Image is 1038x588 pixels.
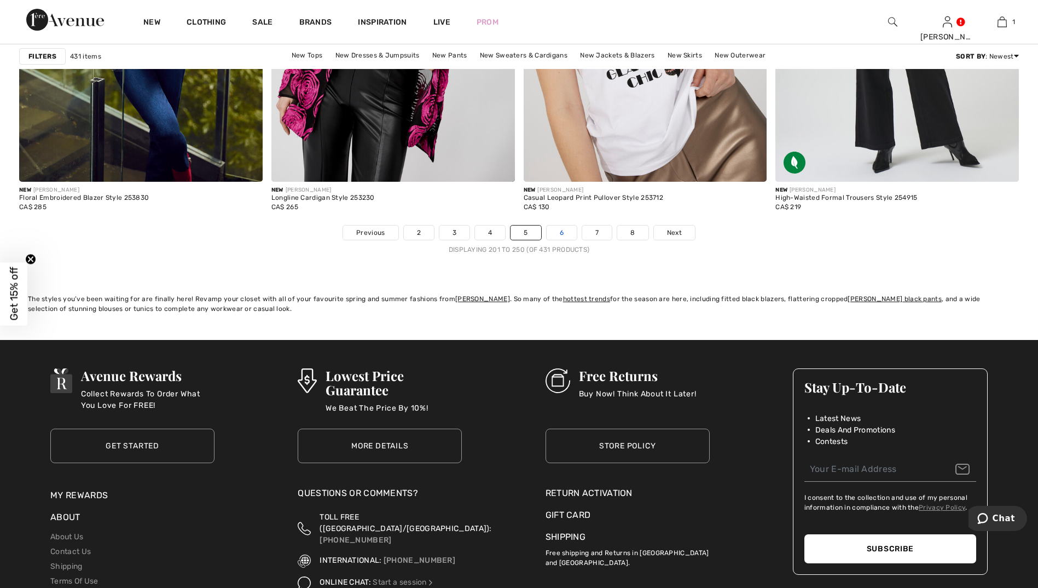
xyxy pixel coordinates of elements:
img: International [298,555,311,568]
input: Your E-mail Address [804,457,976,482]
label: I consent to the collection and use of my personal information in compliance with the . [804,493,976,512]
div: [PERSON_NAME] [19,186,149,194]
span: Get 15% off [8,267,20,321]
iframe: Opens a widget where you can chat to one of our agents [969,506,1027,533]
span: New [775,187,787,193]
a: Contact Us [50,547,91,556]
a: [PHONE_NUMBER] [320,535,391,545]
span: 431 items [70,51,101,61]
a: Privacy Policy [919,504,965,511]
a: Start a session [373,578,434,587]
div: Casual Leopard Print Pullover Style 253712 [524,194,664,202]
p: Collect Rewards To Order What You Love For FREE! [81,388,214,410]
span: CA$ 130 [524,203,550,211]
img: Free Returns [546,368,570,393]
div: High-Waisted Formal Trousers Style 254915 [775,194,917,202]
div: Displaying 201 to 250 (of 431 products) [19,245,1019,255]
a: Prom [477,16,498,28]
div: : Newest [956,51,1019,61]
a: 7 [582,226,612,240]
span: Contests [815,436,848,447]
a: New Pants [427,48,473,62]
strong: Filters [28,51,56,61]
button: Subscribe [804,534,976,563]
a: New Skirts [662,48,708,62]
div: Longline Cardigan Style 253230 [271,194,375,202]
a: Sale [252,18,272,29]
a: [PERSON_NAME] black pants [848,295,942,303]
div: [PERSON_NAME] [271,186,375,194]
img: search the website [888,15,897,28]
a: Previous [343,226,398,240]
span: Deals And Promotions [815,424,895,436]
div: About [50,511,214,529]
a: New Dresses & Jumpsuits [330,48,425,62]
img: Avenue Rewards [50,368,72,393]
img: My Bag [998,15,1007,28]
a: New Tops [286,48,328,62]
a: New Sweaters & Cardigans [474,48,573,62]
a: Next [654,226,695,240]
div: [PERSON_NAME] [920,31,974,43]
h3: Avenue Rewards [81,368,214,383]
h3: Stay Up-To-Date [804,380,976,394]
div: Floral Embroidered Blazer Style 253830 [19,194,149,202]
a: Clothing [187,18,226,29]
span: 1 [1012,17,1015,27]
a: [PERSON_NAME] [455,295,510,303]
h3: Lowest Price Guarantee [326,368,462,397]
a: Sign In [943,16,952,27]
a: Shipping [546,532,585,542]
a: 5 [511,226,541,240]
a: More Details [298,429,462,463]
button: Close teaser [25,254,36,265]
span: New [19,187,31,193]
a: Terms Of Use [50,577,98,586]
a: Store Policy [546,429,710,463]
img: Online Chat [427,579,434,586]
a: Get Started [50,429,214,463]
span: INTERNATIONAL: [320,556,381,565]
span: CA$ 219 [775,203,801,211]
a: 6 [547,226,577,240]
img: My Info [943,15,952,28]
p: We Beat The Price By 10%! [326,402,462,424]
span: CA$ 265 [271,203,298,211]
div: The styles you’ve been waiting for are finally here! Revamp your closet with all of your favourit... [28,294,1010,314]
span: New [271,187,283,193]
a: New [143,18,160,29]
a: Gift Card [546,509,710,522]
p: Buy Now! Think About It Later! [579,388,697,410]
h3: Free Returns [579,368,697,383]
a: About Us [50,532,83,541]
span: Next [667,228,682,238]
a: New Jackets & Blazers [575,48,660,62]
span: Inspiration [358,18,407,29]
span: Latest News [815,413,861,424]
a: 4 [475,226,505,240]
a: My Rewards [50,490,108,500]
a: Brands [299,18,332,29]
strong: Sort By [956,53,985,60]
div: Questions or Comments? [298,487,462,505]
a: 8 [617,226,648,240]
div: [PERSON_NAME] [524,186,664,194]
a: New Outerwear [709,48,771,62]
a: [PHONE_NUMBER] [384,556,455,565]
a: Return Activation [546,487,710,500]
img: Sustainable Fabric [784,152,805,174]
span: Previous [356,228,385,238]
a: Shipping [50,562,82,571]
a: hottest trends [563,295,610,303]
span: ONLINE CHAT: [320,578,371,587]
nav: Page navigation [19,225,1019,255]
span: New [524,187,536,193]
img: Lowest Price Guarantee [298,368,316,393]
img: 1ère Avenue [26,9,104,31]
a: 1 [975,15,1029,28]
a: 3 [439,226,469,240]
